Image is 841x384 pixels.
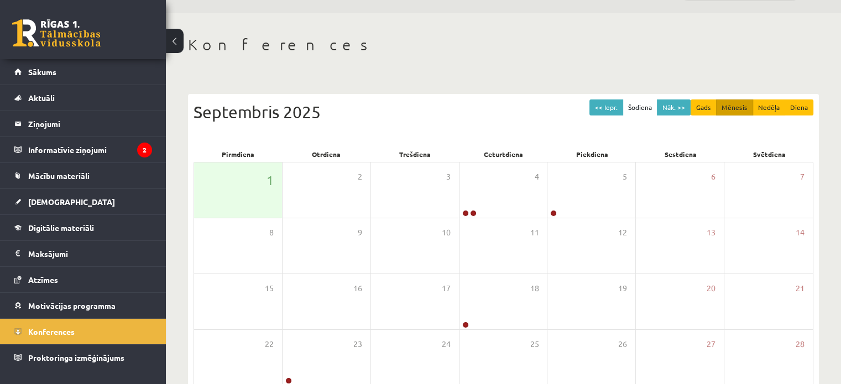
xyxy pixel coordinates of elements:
legend: Informatīvie ziņojumi [28,137,152,162]
span: 22 [265,338,274,350]
span: 16 [353,282,362,294]
span: Mācību materiāli [28,171,90,181]
span: 14 [796,227,805,239]
span: Atzīmes [28,275,58,285]
span: 11 [530,227,539,239]
span: 1 [267,171,274,190]
a: Digitālie materiāli [14,215,152,240]
a: Proktoringa izmēģinājums [14,345,152,370]
a: Motivācijas programma [14,293,152,318]
legend: Maksājumi [28,241,152,266]
a: Mācību materiāli [14,163,152,188]
button: << Iepr. [589,99,623,115]
button: Nedēļa [753,99,785,115]
a: Informatīvie ziņojumi2 [14,137,152,162]
a: [DEMOGRAPHIC_DATA] [14,189,152,214]
div: Otrdiena [282,146,370,162]
legend: Ziņojumi [28,111,152,136]
a: Atzīmes [14,267,152,292]
a: Aktuāli [14,85,152,111]
span: 5 [623,171,627,183]
span: 12 [618,227,627,239]
a: Maksājumi [14,241,152,266]
div: Svētdiena [725,146,813,162]
span: 26 [618,338,627,350]
div: Sestdiena [636,146,725,162]
div: Trešdiena [370,146,459,162]
span: 10 [442,227,451,239]
span: 17 [442,282,451,294]
span: 20 [707,282,715,294]
span: 19 [618,282,627,294]
span: 24 [442,338,451,350]
span: 25 [530,338,539,350]
span: 21 [796,282,805,294]
span: Digitālie materiāli [28,223,94,233]
button: Šodiena [623,99,657,115]
a: Sākums [14,59,152,85]
span: Proktoringa izmēģinājums [28,353,124,362]
i: 2 [137,143,152,157]
button: Nāk. >> [657,99,691,115]
span: Konferences [28,327,75,336]
button: Diena [785,99,813,115]
span: [DEMOGRAPHIC_DATA] [28,197,115,207]
button: Mēnesis [716,99,753,115]
span: 4 [534,171,539,183]
span: Aktuāli [28,93,55,103]
div: Piekdiena [548,146,636,162]
h1: Konferences [188,35,819,54]
span: 8 [269,227,274,239]
a: Ziņojumi [14,111,152,136]
span: 6 [711,171,715,183]
span: 18 [530,282,539,294]
span: 23 [353,338,362,350]
div: Ceturtdiena [459,146,547,162]
button: Gads [691,99,717,115]
a: Rīgas 1. Tālmācības vidusskola [12,19,101,47]
span: 2 [358,171,362,183]
span: 3 [446,171,451,183]
span: Motivācijas programma [28,301,116,311]
span: 13 [707,227,715,239]
span: 15 [265,282,274,294]
a: Konferences [14,319,152,344]
span: Sākums [28,67,56,77]
span: 9 [358,227,362,239]
span: 28 [796,338,805,350]
div: Pirmdiena [194,146,282,162]
span: 7 [800,171,805,183]
span: 27 [707,338,715,350]
div: Septembris 2025 [194,99,813,124]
